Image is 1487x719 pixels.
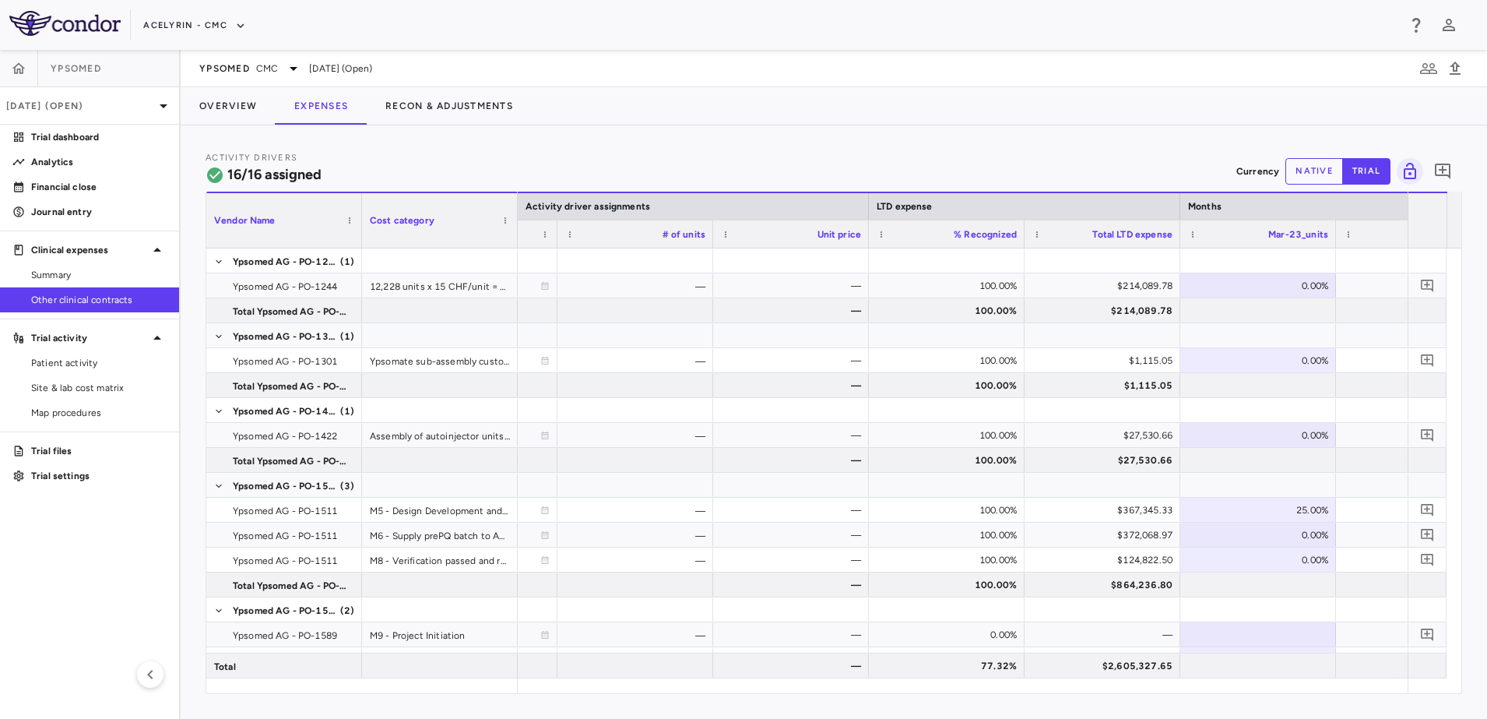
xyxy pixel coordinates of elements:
div: — [727,423,861,448]
p: Currency [1236,164,1279,178]
div: $372,068.97 [1039,523,1172,548]
div: — [557,548,713,572]
div: — [1350,273,1484,298]
span: Ypsomed AG - PO-1301 [233,349,337,374]
div: — [727,373,861,398]
div: 0.00% [1194,548,1328,573]
div: 0.00% [1194,348,1328,373]
button: Add comment [1417,649,1438,670]
div: — [1350,523,1484,548]
span: [DATE] (Open) [309,62,372,76]
div: 0.00% [1194,523,1328,548]
div: — [1350,373,1484,398]
div: — [557,523,713,547]
div: — [727,548,861,573]
div: $214,089.78 [1039,298,1172,323]
span: Unit price [817,229,862,240]
div: $89,005.95 [1350,573,1484,597]
div: 100.00% [883,273,1017,298]
svg: Add comment [1420,428,1435,442]
span: Activity driver assignments [526,201,650,212]
p: Journal entry [31,205,167,219]
div: $89,005.95 [1350,498,1484,523]
div: — [557,273,713,298]
p: Trial dashboard [31,130,167,144]
button: Add comment [1417,549,1438,570]
div: Ypsomate sub-assembly customer samples 64 units x 15CHF/unit = 960 CHF [362,348,518,372]
svg: Add comment [1433,162,1452,181]
div: — [557,498,713,522]
div: — [1039,622,1172,647]
button: Add comment [1417,275,1438,296]
svg: Add comment [1420,278,1435,293]
div: — [1350,348,1484,373]
span: Total LTD expense [1092,229,1172,240]
div: 100.00% [883,498,1017,523]
span: Ypsomed AG - PO-1422 [233,424,337,449]
span: Ypsomed [51,62,101,75]
span: Ypsomed AG - PO-1511 [233,474,339,499]
div: 100.00% [883,423,1017,448]
div: — [1350,622,1484,647]
div: 0.00% [1194,273,1328,298]
span: LTD expense [877,201,933,212]
div: — [1350,448,1484,473]
span: Ypsomed AG - PO-1589 [233,623,337,648]
div: 0.00% [1194,423,1328,448]
div: — [557,423,713,447]
span: Ypsomed AG - PO-1422 [233,399,339,424]
span: Total [214,654,236,679]
span: Ypsomed AG - PO-1589 [233,598,339,623]
div: 100.00% [883,448,1017,473]
div: $1,115.05 [1039,348,1172,373]
div: $27,530.66 [1039,423,1172,448]
span: Ypsomed AG - PO-1244 [233,249,339,274]
div: 100.00% [883,298,1017,323]
button: Add comment [1417,425,1438,446]
div: $1,115.05 [1039,373,1172,398]
img: logo-full-SnFGN8VE.png [9,11,121,36]
p: Financial close [31,180,167,194]
span: You do not have permission to lock or unlock grids [1390,158,1423,185]
svg: Add comment [1420,627,1435,642]
div: — [557,647,713,671]
div: M5 - Design Development and Review [362,498,518,522]
span: Site & lab cost matrix [31,381,167,395]
button: Add comment [1417,499,1438,520]
span: Ypsomed AG - PO-1244 [233,274,337,299]
div: — [727,654,861,678]
span: Patient activity [31,356,167,370]
div: $445,029.75 [1350,654,1484,678]
span: Ypsomed AG - PO-1301 [233,324,339,349]
span: Total Ypsomed AG - PO-1244 [233,299,353,324]
div: 25.00% [1194,498,1328,523]
button: Overview [181,87,276,125]
div: — [557,622,713,647]
div: — [727,448,861,473]
span: Activity Drivers [206,153,297,163]
svg: Add comment [1420,502,1435,517]
button: Acelyrin - CMC [143,13,246,38]
div: — [727,348,861,373]
div: $367,345.33 [1039,498,1172,523]
button: Add comment [1417,350,1438,371]
div: $864,236.80 [1039,573,1172,597]
span: Ypsomed [199,62,250,75]
button: Recon & Adjustments [367,87,532,125]
div: — [727,622,861,647]
div: 100.00% [883,523,1017,548]
div: — [557,348,713,372]
div: 0.00% [883,622,1017,647]
span: Ypsomed AG - PO-1511 [233,499,337,523]
span: % Recognized [954,229,1017,240]
div: — [727,498,861,523]
svg: Add comment [1420,527,1435,542]
div: 100.00% [883,573,1017,597]
p: Trial activity [31,331,148,345]
div: 100.00% [883,373,1017,398]
div: $124,822.50 [1039,548,1172,573]
svg: Add comment [1420,353,1435,368]
div: $2,605,327.65 [1039,654,1172,678]
div: — [727,273,861,298]
span: (1) [340,399,354,424]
